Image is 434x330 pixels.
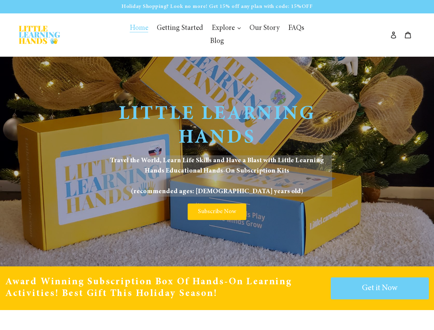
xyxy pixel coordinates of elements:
span: Award Winning Subscription Box of Hands-On Learning Activities! Best gift this Holiday Season! [5,277,292,299]
span: FAQs [288,25,304,32]
span: Home [130,25,148,32]
a: Blog [207,35,227,48]
a: Subscribe Now [188,203,246,220]
span: Explore [212,25,235,32]
a: Getting Started [153,22,207,35]
a: Home [126,22,152,35]
span: Little Learning Hands [119,105,316,148]
p: Holiday Shopping? Look no more! Get 15% off any plan with code: 15%OFF [1,1,433,12]
span: Subscribe Now [198,209,236,215]
button: Explore [208,22,245,35]
span: Getting Started [157,25,203,32]
span: Our Story [249,25,280,32]
a: Get it Now [331,277,429,299]
img: Little Learning Hands [19,26,60,44]
a: Our Story [246,22,283,35]
span: Blog [210,38,224,45]
span: Get it Now [362,284,397,293]
span: Travel the World, Learn Life Skills and Have a Blast with Little Learning Hands Educational Hands... [102,155,332,197]
a: FAQs [285,22,308,35]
